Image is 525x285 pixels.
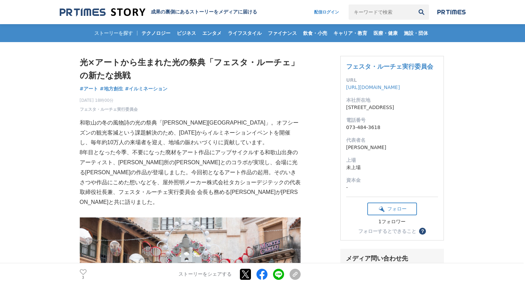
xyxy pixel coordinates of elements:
img: prtimes [437,9,466,15]
dt: 上場 [346,157,438,164]
div: メディア問い合わせ先 [346,254,438,263]
span: ビジネス [174,30,199,36]
dd: - [346,184,438,191]
button: ？ [419,228,426,235]
button: フォロー [367,203,417,215]
div: フォローするとできること [358,229,416,234]
a: フェスタ・ルーチェ実行委員会 [80,106,138,112]
p: 3 [80,276,87,279]
dd: 073-484-3618 [346,124,438,131]
a: ファイナンス [265,24,300,42]
span: 飲食・小売 [300,30,330,36]
span: 医療・健康 [371,30,400,36]
a: 成果の裏側にあるストーリーをメディアに届ける 成果の裏側にあるストーリーをメディアに届ける [60,8,257,17]
dt: 代表者名 [346,137,438,144]
span: エンタメ [200,30,224,36]
span: 施設・団体 [401,30,431,36]
h2: 成果の裏側にあるストーリーをメディアに届ける [151,9,257,15]
a: フェスタ・ルーチェ実行委員会 [346,63,433,70]
dt: 電話番号 [346,117,438,124]
span: #地方創生 [100,86,123,92]
div: 1フォロワー [367,219,417,225]
a: 施設・団体 [401,24,431,42]
a: 飲食・小売 [300,24,330,42]
dt: URL [346,77,438,84]
a: エンタメ [200,24,224,42]
button: 検索 [414,4,429,20]
dd: 未上場 [346,164,438,171]
dt: 資本金 [346,177,438,184]
a: ライフスタイル [225,24,264,42]
span: キャリア・教育 [331,30,370,36]
p: ストーリーをシェアする [178,271,232,277]
span: テクノロジー [139,30,173,36]
dd: [PERSON_NAME] [346,144,438,151]
a: テクノロジー [139,24,173,42]
a: [URL][DOMAIN_NAME] [346,85,400,90]
input: キーワードで検索 [349,4,414,20]
a: #アート [80,85,98,92]
p: 8年目となった今季、不要になった廃材をアート作品にアップサイクルする和歌山出身のアーティスト、[PERSON_NAME]所の[PERSON_NAME]とのコラボが実現し、会場に光る[PERSON... [80,148,301,207]
span: [DATE] 18時00分 [80,97,138,104]
span: #アート [80,86,98,92]
span: ファイナンス [265,30,300,36]
p: 和歌山の冬の風物詩の光の祭典「[PERSON_NAME][GEOGRAPHIC_DATA]」。オフシーズンの観光客減という課題解決のため、[DATE]からイルミネーションイベントを開催し、毎年約... [80,118,301,148]
a: #地方創生 [100,85,123,92]
span: ？ [420,229,425,234]
dt: 本社所在地 [346,97,438,104]
a: 医療・健康 [371,24,400,42]
dd: [STREET_ADDRESS] [346,104,438,111]
span: ライフスタイル [225,30,264,36]
a: 配信ログイン [307,4,346,20]
h1: 光×アートから生まれた光の祭典「フェスタ・ルーチェ」の新たな挑戦 [80,56,301,82]
img: 成果の裏側にあるストーリーをメディアに届ける [60,8,145,17]
span: #イルミネーション [125,86,168,92]
a: #イルミネーション [125,85,168,92]
a: ビジネス [174,24,199,42]
a: キャリア・教育 [331,24,370,42]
